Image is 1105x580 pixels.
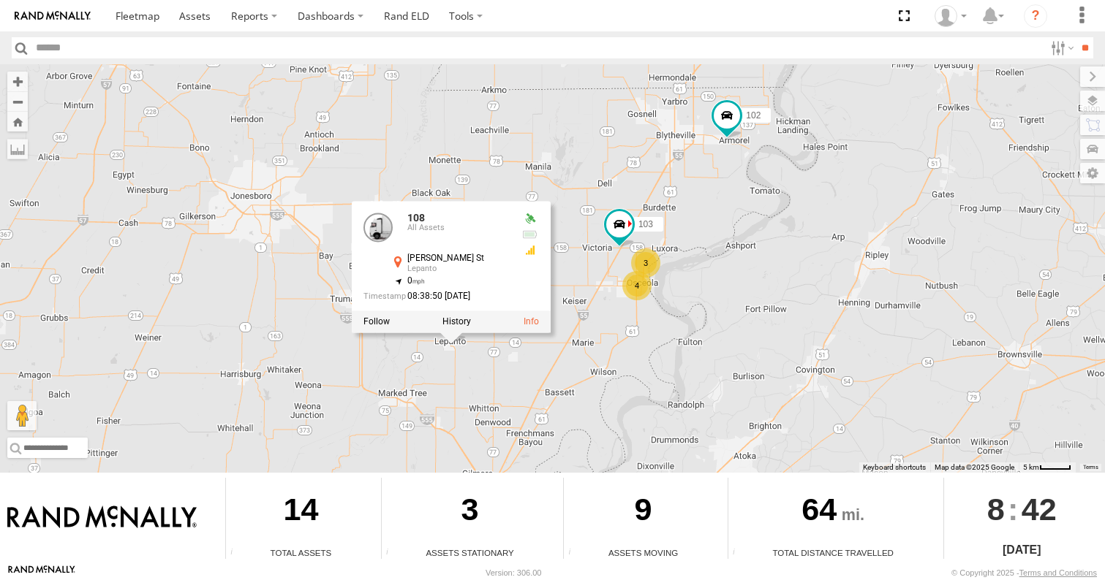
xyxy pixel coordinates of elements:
[407,253,509,263] div: [PERSON_NAME] St
[7,72,28,91] button: Zoom in
[226,546,376,559] div: Total Assets
[442,316,470,327] label: View Asset History
[935,463,1014,471] span: Map data ©2025 Google
[944,541,1100,559] div: [DATE]
[1022,478,1057,541] span: 42
[407,275,425,286] span: 0
[564,548,586,559] div: Total number of assets current in transit.
[363,213,392,242] a: View Asset Details
[863,462,926,473] button: Keyboard shortcuts
[7,505,197,530] img: Rand McNally
[521,213,538,224] div: Valid GPS Fix
[944,478,1100,541] div: :
[929,5,972,27] div: Craig King
[521,229,538,240] div: No voltage information received from this device.
[407,224,509,232] div: All Assets
[363,291,509,301] div: Date/time of location update
[226,548,248,559] div: Total number of Enabled Assets
[1024,4,1047,28] i: ?
[564,546,722,559] div: Assets Moving
[407,212,424,224] a: 108
[1023,463,1039,471] span: 5 km
[521,244,538,256] div: GSM Signal = 3
[1080,163,1105,183] label: Map Settings
[1045,37,1076,58] label: Search Filter Options
[7,91,28,112] button: Zoom out
[7,112,28,131] button: Zoom Home
[987,478,1005,541] span: 8
[951,568,1097,577] div: © Copyright 2025 -
[728,548,750,559] div: Total distance travelled by all assets within specified date range and applied filters
[7,139,28,159] label: Measure
[382,546,558,559] div: Assets Stationary
[382,548,404,559] div: Total number of assets current stationary.
[728,546,938,559] div: Total Distance Travelled
[8,565,75,580] a: Visit our Website
[638,219,652,229] span: 103
[486,568,541,577] div: Version: 306.00
[622,271,652,300] div: 4
[1083,464,1098,470] a: Terms
[564,478,722,546] div: 9
[631,248,660,278] div: 3
[523,316,538,327] a: View Asset Details
[407,264,509,273] div: Lepanto
[226,478,376,546] div: 14
[382,478,558,546] div: 3
[746,110,761,120] span: 102
[7,401,37,430] button: Drag Pegman onto the map to open Street View
[15,11,91,21] img: rand-logo.svg
[728,478,938,546] div: 64
[363,316,389,327] label: Realtime tracking of Asset
[1019,462,1076,473] button: Map Scale: 5 km per 40 pixels
[1019,568,1097,577] a: Terms and Conditions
